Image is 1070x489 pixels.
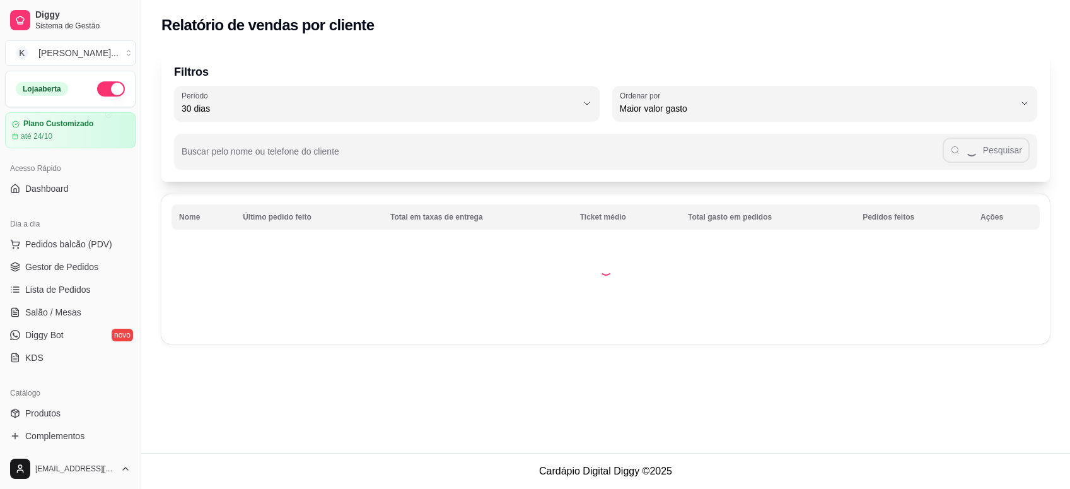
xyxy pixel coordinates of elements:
span: Complementos [25,430,84,442]
a: Plano Customizadoaté 24/10 [5,112,136,148]
a: Gestor de Pedidos [5,257,136,277]
span: Gestor de Pedidos [25,261,98,273]
div: Catálogo [5,383,136,403]
div: Loja aberta [16,82,68,96]
label: Período [182,90,212,101]
button: [EMAIL_ADDRESS][DOMAIN_NAME] [5,454,136,484]
span: KDS [25,351,44,364]
article: Plano Customizado [23,119,93,129]
div: Loading [600,263,612,276]
button: Pedidos balcão (PDV) [5,234,136,254]
a: Produtos [5,403,136,423]
span: Pedidos balcão (PDV) [25,238,112,250]
span: Salão / Mesas [25,306,81,319]
span: 30 dias [182,102,577,115]
div: Dia a dia [5,214,136,234]
button: Período30 dias [174,86,600,121]
span: Maior valor gasto [620,102,1015,115]
div: Acesso Rápido [5,158,136,179]
footer: Cardápio Digital Diggy © 2025 [141,453,1070,489]
span: [EMAIL_ADDRESS][DOMAIN_NAME] [35,464,115,474]
button: Select a team [5,40,136,66]
h2: Relatório de vendas por cliente [161,15,375,35]
a: Dashboard [5,179,136,199]
a: DiggySistema de Gestão [5,5,136,35]
span: Produtos [25,407,61,420]
a: KDS [5,348,136,368]
span: Diggy Bot [25,329,64,341]
span: Sistema de Gestão [35,21,131,31]
span: Diggy [35,9,131,21]
button: Ordenar porMaior valor gasto [612,86,1038,121]
label: Ordenar por [620,90,665,101]
span: K [16,47,28,59]
a: Salão / Mesas [5,302,136,322]
p: Filtros [174,63,1037,81]
span: Dashboard [25,182,69,195]
article: até 24/10 [21,131,52,141]
a: Diggy Botnovo [5,325,136,345]
span: Lista de Pedidos [25,283,91,296]
input: Buscar pelo nome ou telefone do cliente [182,150,943,163]
a: Lista de Pedidos [5,280,136,300]
div: [PERSON_NAME] ... [38,47,119,59]
a: Complementos [5,426,136,446]
button: Alterar Status [97,81,125,97]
